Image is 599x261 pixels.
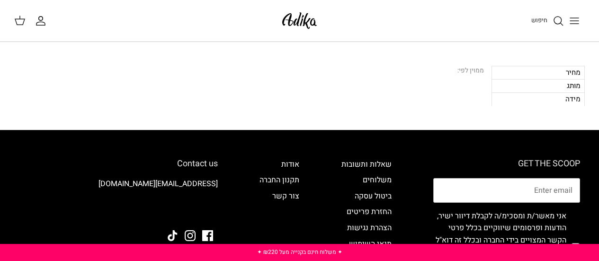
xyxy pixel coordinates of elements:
[564,10,585,31] button: Toggle menu
[257,248,342,256] a: ✦ משלוח חינם בקנייה מעל ₪220 ✦
[202,230,213,241] a: Facebook
[433,159,580,169] h6: GET THE SCOOP
[492,79,585,92] div: מותג
[19,159,218,169] h6: Contact us
[167,230,178,241] a: Tiktok
[363,174,392,186] a: משלוחים
[272,190,299,202] a: צור קשר
[355,190,392,202] a: ביטול עסקה
[35,15,50,27] a: החשבון שלי
[259,174,299,186] a: תקנון החברה
[492,66,585,79] div: מחיר
[347,222,392,234] a: הצהרת נגישות
[98,178,218,189] a: [EMAIL_ADDRESS][DOMAIN_NAME]
[457,66,484,76] div: ממוין לפי:
[492,92,585,106] div: מידה
[279,9,320,32] img: Adika IL
[281,159,299,170] a: אודות
[349,238,392,250] a: תנאי השימוש
[347,206,392,217] a: החזרת פריטים
[192,205,218,217] img: Adika IL
[433,178,580,203] input: Email
[531,15,564,27] a: חיפוש
[531,16,547,25] span: חיפוש
[341,159,392,170] a: שאלות ותשובות
[185,230,196,241] a: Instagram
